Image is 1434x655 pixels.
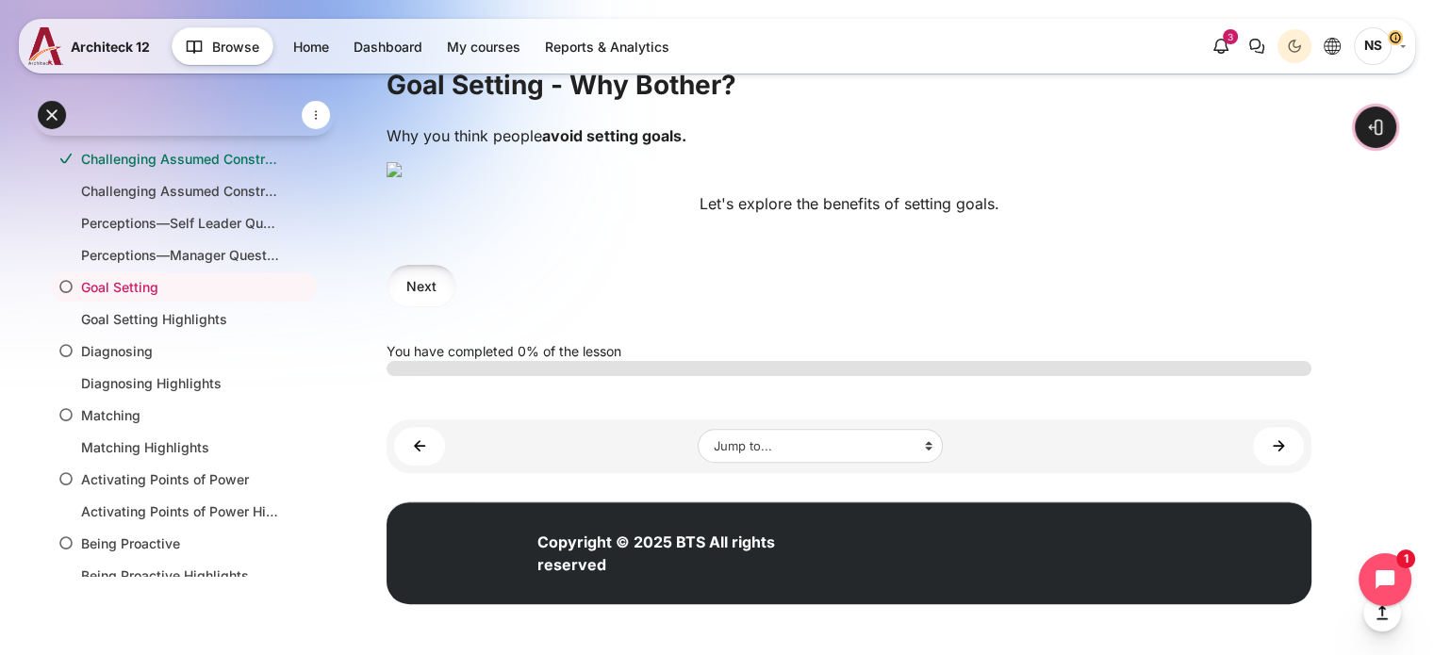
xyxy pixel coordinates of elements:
a: Dashboard [342,31,434,62]
strong: Copyright © 2025 BTS All rights reserved [537,532,775,574]
a: Activating Points of Power [81,469,279,489]
p: Why you think people [387,124,1311,147]
p: Let's explore the benefits of setting goals. [387,192,1311,215]
button: There are 0 unread conversations [1240,29,1274,63]
h2: Goal Setting - Why Bother? [387,68,1311,102]
div: 3 [1223,29,1238,44]
a: Goal Setting Highlights ► [1253,427,1304,466]
a: Matching Highlights [81,437,279,457]
a: Perceptions—Self Leader Questionnaire [81,213,279,233]
a: Challenging Assumed Constraints [81,149,279,169]
button: Browse [172,27,273,65]
a: Being Proactive Highlights [81,565,279,585]
a: Home [282,31,340,62]
div: Dark Mode [1280,32,1309,60]
button: Next [387,264,456,306]
a: Diagnosing Highlights [81,373,279,393]
a: Perceptions—Manager Questionnaire (Deep Dive) [81,245,279,265]
span: Browse [212,37,259,57]
a: Diagnosing [81,341,279,361]
span: Nutchanart Suparakkiat [1354,27,1392,65]
a: Challenging Assumed Constraints Highlights [81,181,279,201]
a: My courses [436,31,532,62]
button: Go to top [1363,594,1401,631]
a: A12 A12 Architeck 12 [28,27,157,65]
a: Goal Setting [81,277,279,297]
div: Show notification window with 3 new notifications [1204,29,1238,63]
a: User menu [1354,27,1406,65]
img: A12 [28,27,63,65]
button: Languages [1315,29,1349,63]
strong: avoid setting goals. [542,126,686,145]
a: Reports & Analytics [534,31,681,62]
button: Light Mode Dark Mode [1277,29,1311,63]
a: Matching [81,405,279,425]
a: ◄ Perceptions—Manager Questionnaire (Deep Dive) [394,427,445,466]
a: Activating Points of Power Highlights [81,501,279,521]
span: Architeck 12 [71,37,150,57]
img: image.png [387,162,1311,177]
div: You have completed 0% of the lesson [387,341,1311,376]
a: Being Proactive [81,533,279,553]
a: Goal Setting Highlights [81,309,279,329]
